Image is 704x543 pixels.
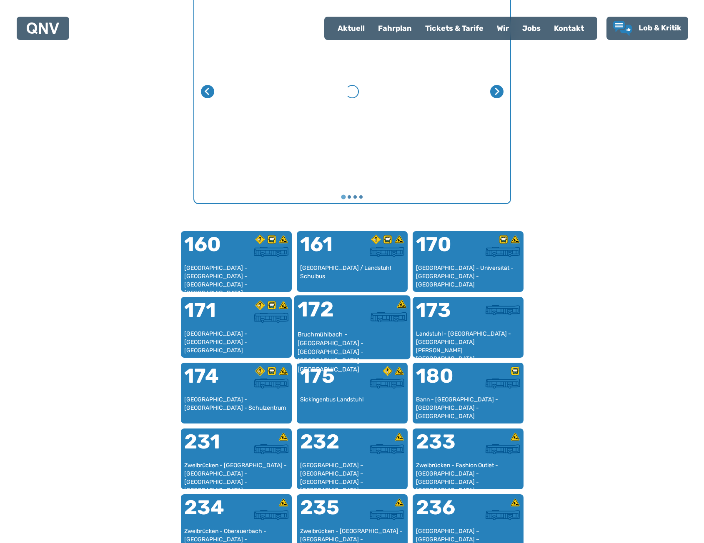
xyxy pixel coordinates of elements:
[184,461,288,486] div: Zweibrücken - [GEOGRAPHIC_DATA] - [GEOGRAPHIC_DATA] - [GEOGRAPHIC_DATA] - [GEOGRAPHIC_DATA] - [GE...
[300,461,404,486] div: [GEOGRAPHIC_DATA] – [GEOGRAPHIC_DATA] – [GEOGRAPHIC_DATA] – [GEOGRAPHIC_DATA] – [GEOGRAPHIC_DATA]
[370,247,404,257] img: Überlandbus
[300,498,352,528] div: 235
[416,366,468,396] div: 180
[486,444,520,454] img: Überlandbus
[184,366,236,396] div: 174
[300,234,352,264] div: 161
[184,396,288,420] div: [GEOGRAPHIC_DATA] - [GEOGRAPHIC_DATA] - Schulzentrum
[300,432,352,462] div: 232
[184,300,236,330] div: 171
[416,498,468,528] div: 236
[416,432,468,462] div: 233
[348,195,351,199] button: Gehe zu Seite 2
[490,17,516,39] a: Wir
[490,85,504,98] button: Nächste Seite
[486,305,520,315] img: Überlandbus
[416,264,520,289] div: [GEOGRAPHIC_DATA] - Universität - [GEOGRAPHIC_DATA] - [GEOGRAPHIC_DATA]
[341,195,346,199] button: Gehe zu Seite 1
[639,23,681,32] span: Lob & Kritik
[486,510,520,520] img: Überlandbus
[300,366,352,396] div: 175
[194,194,510,200] ul: Wählen Sie eine Seite zum Anzeigen
[416,330,520,354] div: Landstuhl - [GEOGRAPHIC_DATA] - [GEOGRAPHIC_DATA][PERSON_NAME][GEOGRAPHIC_DATA]
[27,22,59,34] img: QNV Logo
[27,20,59,37] a: QNV Logo
[416,300,468,330] div: 173
[201,85,214,98] button: Letzte Seite
[371,17,418,39] a: Fahrplan
[184,498,236,528] div: 234
[297,299,352,330] div: 172
[516,17,547,39] a: Jobs
[371,312,407,322] img: Überlandbus
[416,234,468,264] div: 170
[416,461,520,486] div: Zweibrücken - Fashion Outlet - [GEOGRAPHIC_DATA] - [GEOGRAPHIC_DATA] - [GEOGRAPHIC_DATA]
[359,195,363,199] button: Gehe zu Seite 4
[184,264,288,289] div: [GEOGRAPHIC_DATA] – [GEOGRAPHIC_DATA] – [GEOGRAPHIC_DATA] – [GEOGRAPHIC_DATA] – [GEOGRAPHIC_DATA]...
[331,17,371,39] a: Aktuell
[300,264,404,289] div: [GEOGRAPHIC_DATA] / Landstuhl Schulbus
[254,247,288,257] img: Überlandbus
[353,195,357,199] button: Gehe zu Seite 3
[370,444,404,454] img: Überlandbus
[547,17,591,39] a: Kontakt
[370,510,404,520] img: Überlandbus
[486,247,520,257] img: Überlandbus
[184,330,288,354] div: [GEOGRAPHIC_DATA] - [GEOGRAPHIC_DATA] - [GEOGRAPHIC_DATA]
[254,444,288,454] img: Überlandbus
[613,21,681,36] a: Lob & Kritik
[254,510,288,520] img: Überlandbus
[254,379,288,389] img: Überlandbus
[416,396,520,420] div: Bann - [GEOGRAPHIC_DATA] - [GEOGRAPHIC_DATA] - [GEOGRAPHIC_DATA]
[300,396,404,420] div: Sickingenbus Landstuhl
[418,17,490,39] a: Tickets & Tarife
[184,432,236,462] div: 231
[184,234,236,264] div: 160
[297,330,407,356] div: Bruchmühlbach - [GEOGRAPHIC_DATA] - [GEOGRAPHIC_DATA] - [GEOGRAPHIC_DATA] - [GEOGRAPHIC_DATA]
[254,313,288,323] img: Überlandbus
[486,379,520,389] img: Überlandbus
[370,379,404,389] img: Überlandbus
